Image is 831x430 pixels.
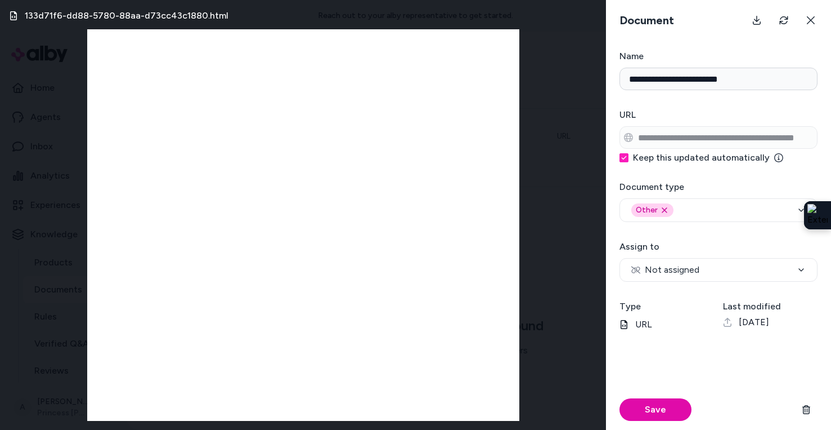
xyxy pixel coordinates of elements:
button: Save [619,398,691,421]
label: Keep this updated automatically [633,153,783,162]
h3: 133d71f6-dd88-5780-88aa-d73cc43c1880.html [25,9,228,23]
h3: Document [615,12,679,28]
button: Remove other option [660,206,669,215]
h3: Last modified [723,300,817,313]
p: URL [619,318,714,331]
div: Other [631,203,673,217]
button: Refresh [772,9,795,32]
h3: URL [619,108,817,122]
span: [DATE] [739,316,769,329]
h3: Document type [619,180,817,194]
h3: Name [619,50,817,63]
label: Assign to [619,241,659,252]
h3: Type [619,300,714,313]
button: OtherRemove other option [619,198,817,222]
span: Not assigned [631,263,699,277]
